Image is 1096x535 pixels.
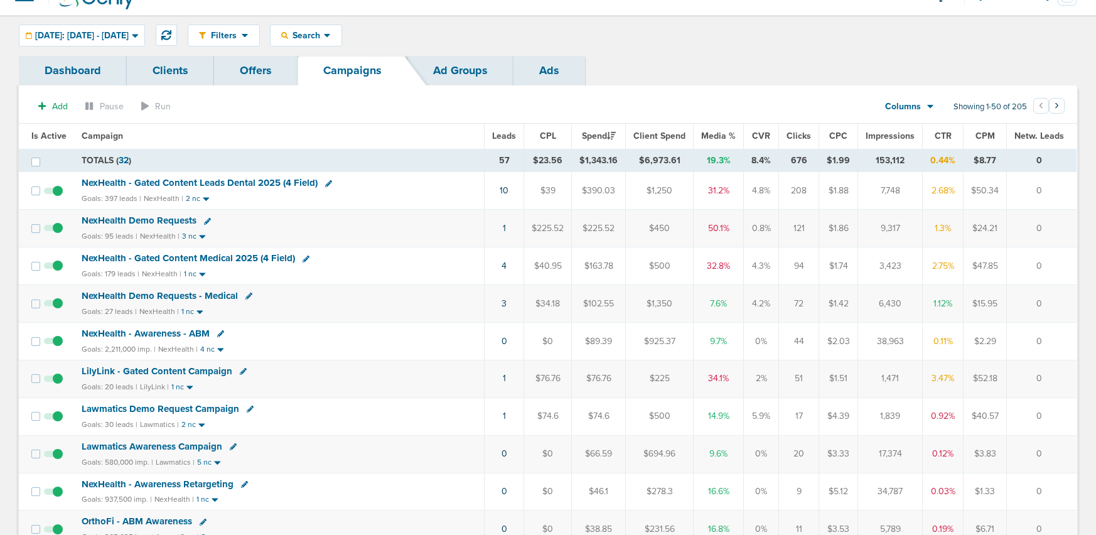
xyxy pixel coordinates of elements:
[694,322,744,360] td: 9.7%
[1007,397,1077,435] td: 0
[866,131,915,141] span: Impressions
[503,223,506,234] a: 1
[744,473,779,511] td: 0%
[197,458,212,467] small: 5 nc
[181,307,194,316] small: 1 nc
[1033,100,1065,115] ul: Pagination
[1014,131,1064,141] span: Netw. Leads
[779,397,819,435] td: 17
[200,345,215,354] small: 4 nc
[779,210,819,247] td: 121
[819,172,858,210] td: $1.88
[923,210,964,247] td: 1.3%
[829,131,847,141] span: CPC
[502,298,507,309] a: 3
[171,382,184,392] small: 1 nc
[540,131,556,141] span: CPL
[154,495,194,504] small: NexHealth |
[524,435,572,473] td: $0
[1007,172,1077,210] td: 0
[964,285,1007,323] td: $15.95
[819,322,858,360] td: $2.03
[142,269,181,278] small: NexHealth |
[779,149,819,172] td: 676
[923,172,964,210] td: 2.68%
[140,382,169,391] small: LilyLink |
[524,247,572,285] td: $40.95
[858,397,923,435] td: 1,839
[82,516,192,527] span: OrthoFi - ABM Awareness
[744,247,779,285] td: 4.3%
[582,131,616,141] span: Spend
[694,149,744,172] td: 19.3%
[1007,247,1077,285] td: 0
[82,177,318,188] span: NexHealth - Gated Content Leads Dental 2025 (4 Field)
[819,210,858,247] td: $1.86
[1007,473,1077,511] td: 0
[74,149,485,172] td: TOTALS ( )
[82,307,137,316] small: Goals: 27 leads |
[1007,435,1077,473] td: 0
[82,458,153,467] small: Goals: 580,000 imp. |
[288,30,324,41] span: Search
[858,210,923,247] td: 9,317
[407,56,513,85] a: Ad Groups
[779,172,819,210] td: 208
[935,131,952,141] span: CTR
[82,403,239,414] span: Lawmatics Demo Request Campaign
[779,473,819,511] td: 9
[572,322,626,360] td: $89.39
[858,149,923,172] td: 153,112
[82,420,137,430] small: Goals: 30 leads |
[819,285,858,323] td: $1.42
[885,100,921,113] span: Columns
[82,232,137,241] small: Goals: 95 leads |
[923,149,964,172] td: 0.44%
[1007,322,1077,360] td: 0
[819,435,858,473] td: $3.33
[1049,98,1065,114] button: Go to next page
[694,473,744,511] td: 16.6%
[492,131,516,141] span: Leads
[819,149,858,172] td: $1.99
[82,252,295,264] span: NexHealth - Gated Content Medical 2025 (4 Field)
[964,322,1007,360] td: $2.29
[858,473,923,511] td: 34,787
[779,247,819,285] td: 94
[186,194,200,203] small: 2 nc
[1007,360,1077,397] td: 0
[502,524,507,534] a: 0
[923,397,964,435] td: 0.92%
[923,435,964,473] td: 0.12%
[694,397,744,435] td: 14.9%
[502,448,507,459] a: 0
[572,360,626,397] td: $76.76
[819,360,858,397] td: $1.51
[964,435,1007,473] td: $3.83
[694,172,744,210] td: 31.2%
[744,172,779,210] td: 4.8%
[954,102,1027,112] span: Showing 1-50 of 205
[694,435,744,473] td: 9.6%
[572,247,626,285] td: $163.78
[964,397,1007,435] td: $40.57
[626,149,694,172] td: $6,973.61
[35,31,129,40] span: [DATE]: [DATE] - [DATE]
[858,247,923,285] td: 3,423
[82,441,222,452] span: Lawmatics Awareness Campaign
[694,285,744,323] td: 7.6%
[1007,210,1077,247] td: 0
[819,473,858,511] td: $5.12
[858,285,923,323] td: 6,430
[196,495,209,504] small: 1 nc
[923,322,964,360] td: 0.11%
[858,172,923,210] td: 7,748
[524,285,572,323] td: $34.18
[502,336,507,347] a: 0
[182,232,196,241] small: 3 nc
[572,397,626,435] td: $74.6
[694,247,744,285] td: 32.8%
[858,360,923,397] td: 1,471
[82,131,123,141] span: Campaign
[82,290,238,301] span: NexHealth Demo Requests - Medical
